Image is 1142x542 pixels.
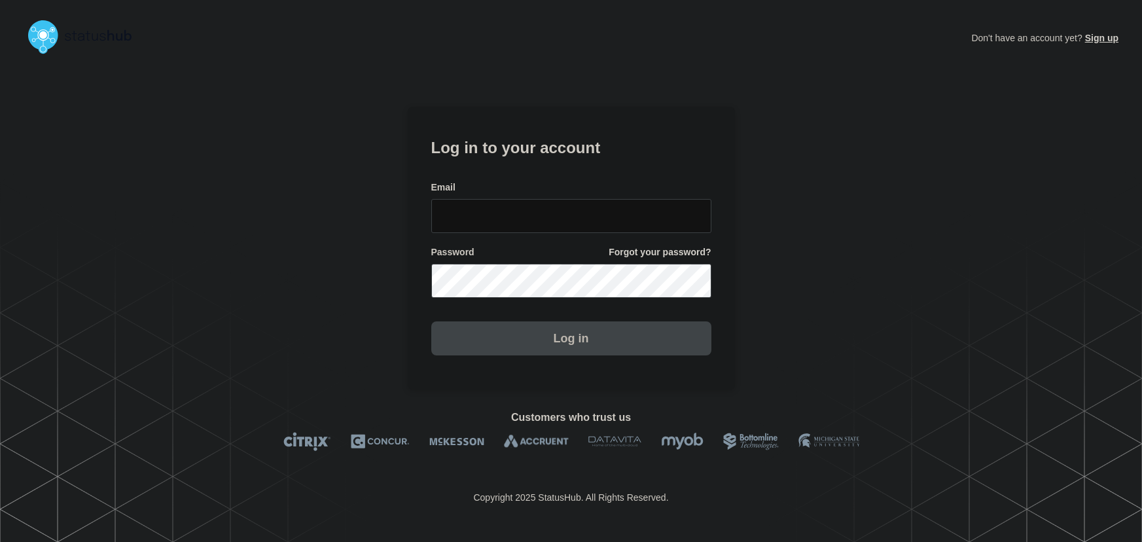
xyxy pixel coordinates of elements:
img: DataVita logo [588,432,641,451]
span: Password [431,246,474,259]
a: Sign up [1082,33,1118,43]
img: StatusHub logo [24,16,148,58]
img: Concur logo [351,432,410,451]
span: Email [431,181,455,194]
a: Forgot your password? [609,246,711,259]
input: email input [431,199,711,233]
h1: Log in to your account [431,134,711,158]
img: Citrix logo [283,432,331,451]
img: MSU logo [798,432,859,451]
p: Don't have an account yet? [971,22,1118,54]
img: Bottomline logo [723,432,779,451]
img: Accruent logo [504,432,569,451]
input: password input [431,264,711,298]
img: myob logo [661,432,704,451]
h2: Customers who trust us [24,412,1118,424]
img: McKesson logo [429,432,484,451]
button: Log in [431,321,711,355]
p: Copyright 2025 StatusHub. All Rights Reserved. [473,492,668,503]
